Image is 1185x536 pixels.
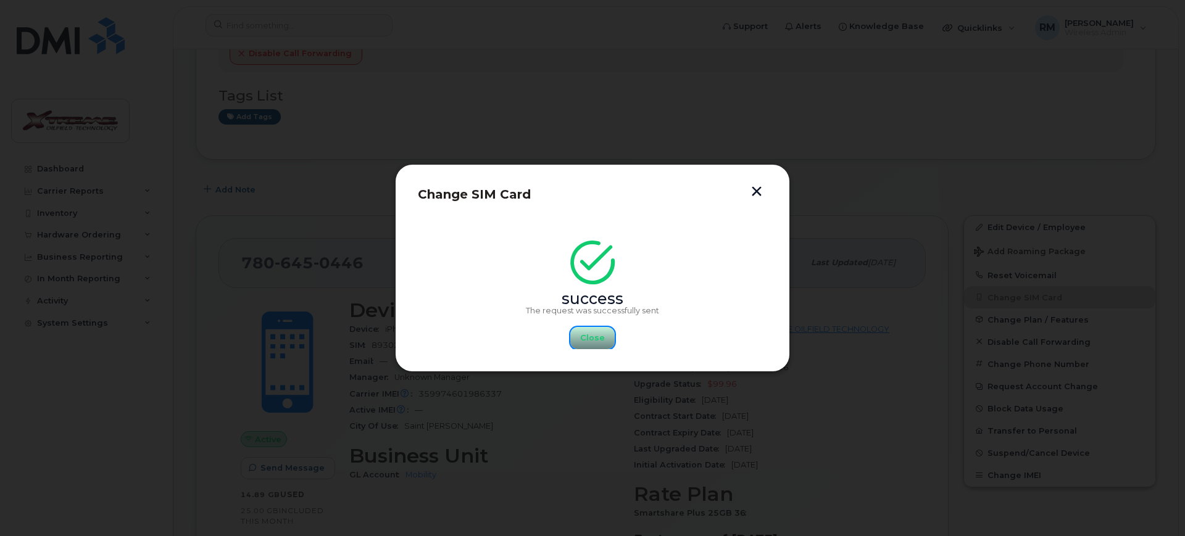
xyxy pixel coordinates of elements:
iframe: Messenger Launcher [1131,482,1176,527]
span: Change SIM Card [418,187,531,202]
span: Close [580,332,605,344]
div: success [418,294,767,304]
p: The request was successfully sent [418,306,767,316]
button: Close [570,327,615,349]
